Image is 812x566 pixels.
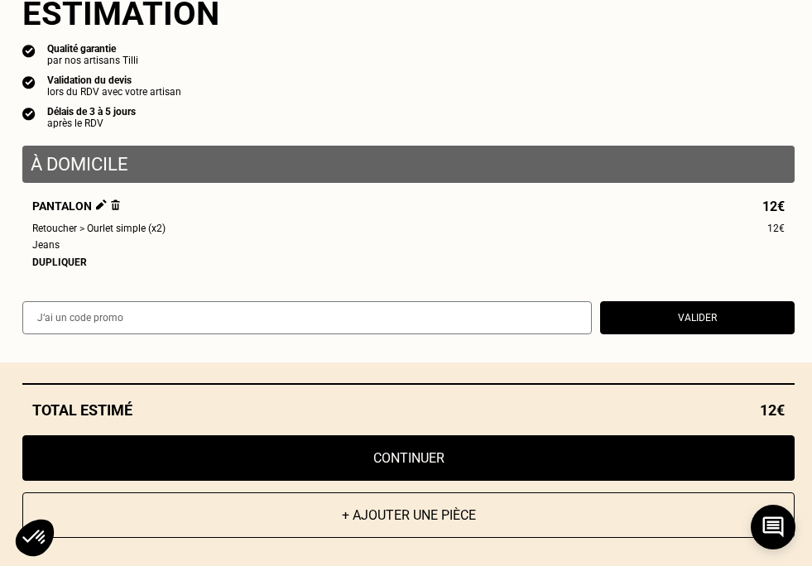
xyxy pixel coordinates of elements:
[22,74,36,89] img: icon list info
[22,43,36,58] img: icon list info
[760,401,785,419] span: 12€
[22,106,36,121] img: icon list info
[767,222,785,236] span: 12€
[47,118,136,129] div: après le RDV
[32,199,120,213] span: Pantalon
[32,222,166,236] span: Retoucher > Ourlet simple (x2)
[47,74,181,86] div: Validation du devis
[762,199,785,213] span: 12€
[31,154,786,175] p: À domicile
[22,492,795,538] button: + Ajouter une pièce
[22,435,795,481] button: Continuer
[32,257,785,268] div: Dupliquer
[47,106,136,118] div: Délais de 3 à 5 jours
[47,43,138,55] div: Qualité garantie
[96,199,107,210] img: Éditer
[32,238,60,252] span: Jeans
[47,86,181,98] div: lors du RDV avec votre artisan
[22,401,795,419] div: Total estimé
[47,55,138,66] div: par nos artisans Tilli
[111,199,120,210] img: Supprimer
[22,301,592,334] input: J‘ai un code promo
[600,301,795,334] button: Valider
